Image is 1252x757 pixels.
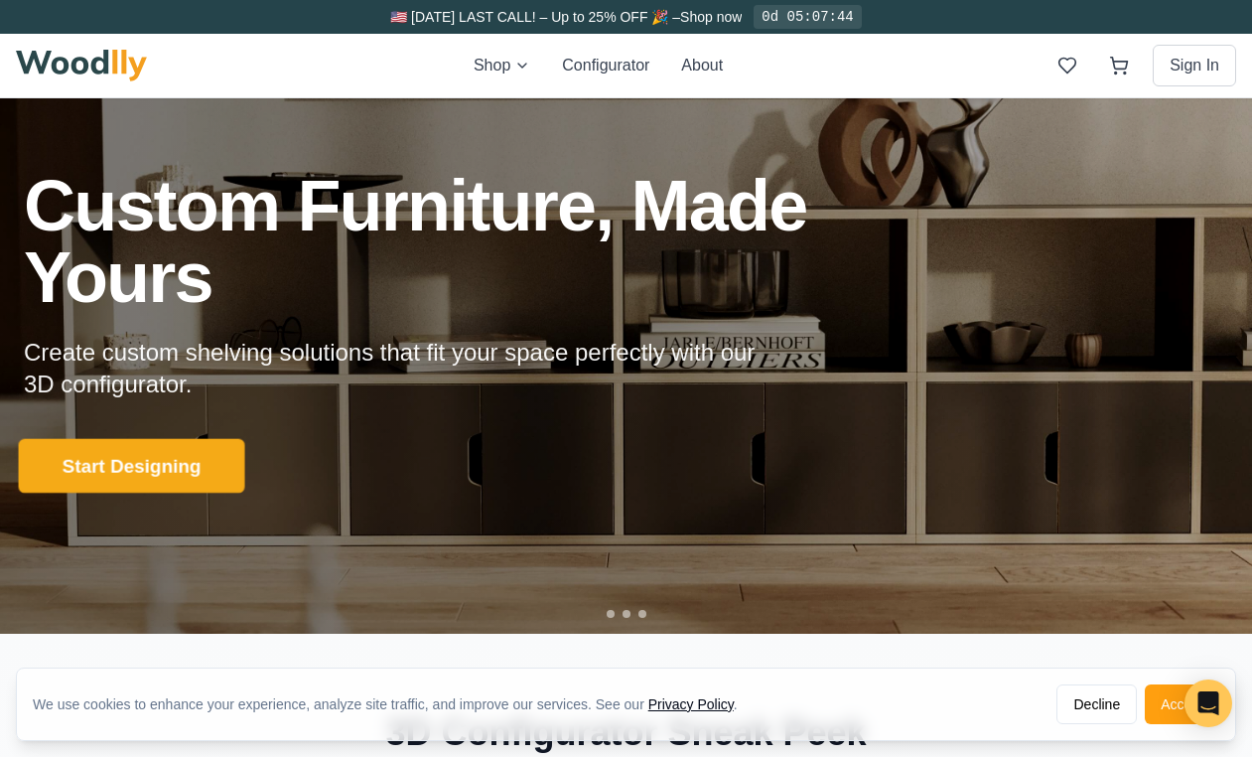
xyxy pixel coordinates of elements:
span: 🇺🇸 [DATE] LAST CALL! – Up to 25% OFF 🎉 – [390,9,680,25]
button: Accept [1145,684,1219,724]
button: Decline [1056,684,1137,724]
a: Shop now [680,9,742,25]
div: We use cookies to enhance your experience, analyze site traffic, and improve our services. See our . [33,694,754,714]
button: Shop [474,54,530,77]
button: About [681,54,723,77]
div: Open Intercom Messenger [1184,680,1232,727]
button: Configurator [562,54,649,77]
button: Start Designing [19,438,245,493]
p: Create custom shelving solutions that fit your space perfectly with our 3D configurator. [24,337,786,400]
img: Woodlly [16,50,147,81]
h1: Custom Furniture, Made Yours [24,170,913,313]
a: Privacy Policy [648,696,734,712]
div: 0d 05:07:44 [754,5,861,29]
button: Sign In [1153,45,1236,86]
